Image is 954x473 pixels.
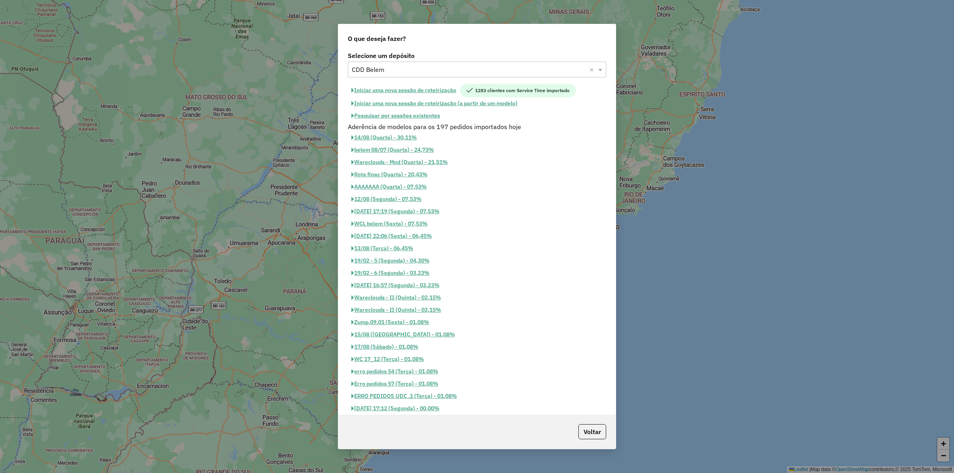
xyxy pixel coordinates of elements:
button: WC 17_12 (Terça) - 01,08% [348,353,427,365]
button: Zump,09.01 (Sexta) - 01,08% [348,316,432,328]
button: Voltar [578,424,606,439]
button: Wareclouds - Mod (Quarta) - 21,51% [348,156,451,168]
span: Clear all [589,65,596,74]
button: Pesquisar por sessões existentes [348,110,444,122]
button: Wareclouds - II (Quinta) - 02,15% [348,304,444,316]
button: 15/08 ([GEOGRAPHIC_DATA]) - 01,08% [348,328,458,341]
button: 14/08 (Quarta) - 30,11% [348,131,420,144]
button: 12/08 (Segunda) - 07,53% [348,193,425,205]
button: Rota finaç (Quarta) - 20,43% [348,168,431,181]
button: erro pedidos 54 (Terça) - 01,08% [348,365,442,378]
label: Selecione um depósito [348,51,606,60]
button: ERRO PEDIDOS UDC .1 (Terça) - 01,08% [348,390,460,402]
button: Erro pedidos 57 (Terça) - 01,08% [348,378,442,390]
button: [DATE] 17:12 (Segunda) - 00,00% [348,402,443,415]
button: WCL belem (Sexta) - 07,53% [348,218,431,230]
div: Aderência de modelos para os 197 pedidos importados hoje [343,122,611,131]
button: [DATE] 22:06 (Sexta) - 06,45% [348,230,435,242]
button: 19/02 - 6 (Segunda) - 03,23% [348,267,433,279]
button: 13/08 (Terça) - 06,45% [348,242,417,255]
button: 19/02 - 5 (Segunda) - 04,30% [348,255,433,267]
button: AAAAAAA (Quarta) - 07,53% [348,181,430,193]
button: 17/08 (Sábado) - 01,08% [348,341,422,353]
button: [DATE] 16:57 (Segunda) - 03,23% [348,279,443,292]
button: belem 08/07 (Quarta) - 24,73% [348,144,437,156]
button: [DATE] 17:19 (Segunda) - 07,53% [348,205,443,218]
button: Iniciar uma nova sessão de roteirização (a partir de um modelo) [348,97,521,110]
button: Wareclouds - II (Quinta) - 02,15% [348,292,444,304]
span: O que deseja fazer? [348,34,406,43]
button: Iniciar uma nova sessão de roteirização [348,84,460,97]
span: 1283 clientes com Service Time importado [460,84,576,97]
